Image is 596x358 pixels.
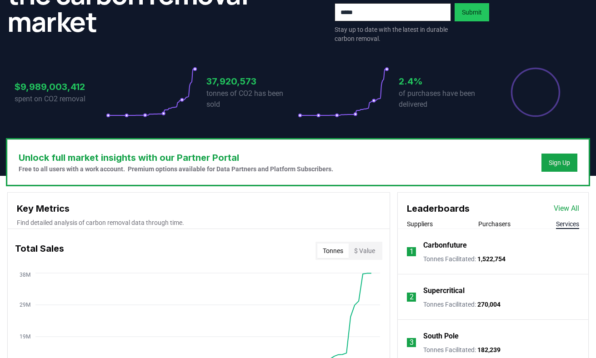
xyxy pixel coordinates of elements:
[410,246,414,257] p: 1
[15,242,64,260] h3: Total Sales
[335,25,451,43] p: Stay up to date with the latest in durable carbon removal.
[20,302,30,308] tspan: 29M
[349,244,381,258] button: $ Value
[556,219,579,229] button: Services
[554,203,579,214] a: View All
[510,67,561,118] div: Percentage of sales delivered
[423,254,506,264] p: Tonnes Facilitated :
[15,80,106,94] h3: $9,989,003,412
[399,88,490,110] p: of purchases have been delivered
[206,75,298,88] h3: 37,920,573
[20,333,30,340] tspan: 19M
[423,331,459,342] a: South Pole
[477,301,501,308] span: 270,004
[477,346,501,353] span: 182,239
[477,255,506,263] span: 1,522,754
[399,75,490,88] h3: 2.4%
[17,218,381,227] p: Find detailed analysis of carbon removal data through time.
[206,88,298,110] p: tonnes of CO2 has been sold
[549,158,570,167] a: Sign Up
[407,202,470,215] h3: Leaderboards
[19,151,333,164] h3: Unlock full market insights with our Partner Portal
[19,164,333,174] p: Free to all users with a work account. Premium options available for Data Partners and Platform S...
[15,94,106,104] p: spent on CO2 removal
[410,337,414,348] p: 3
[407,219,433,229] button: Suppliers
[423,285,465,296] a: Supercritical
[455,3,489,21] button: Submit
[317,244,349,258] button: Tonnes
[423,345,501,354] p: Tonnes Facilitated :
[541,154,577,172] button: Sign Up
[478,219,511,229] button: Purchasers
[423,300,501,309] p: Tonnes Facilitated :
[423,240,467,251] a: Carbonfuture
[20,272,30,278] tspan: 38M
[17,202,381,215] h3: Key Metrics
[410,292,414,303] p: 2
